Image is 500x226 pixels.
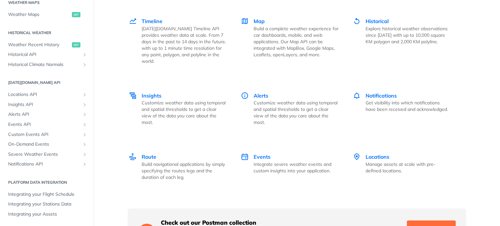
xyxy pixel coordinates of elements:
a: Historical Historical Explore historical weather observations since [DATE] with up to 10,000 squa... [346,4,458,78]
img: Insights [129,92,137,100]
button: Show subpages for On-Demand Events [82,142,87,147]
a: Map Map Build a complete weather experience for car dashboards, mobile, and web applications. Our... [234,4,346,78]
p: Customize weather data using temporal and spatial thresholds to get a clear view of the data you ... [142,100,227,126]
p: Manage assets at scale with pre-defined locations. [366,161,451,174]
a: Timeline Timeline [DATE][DOMAIN_NAME] Timeline API provides weather data at scale. From 7 days in... [128,4,234,78]
span: Historical Climate Normals [8,61,80,68]
p: Build navigational applications by simply specifying the routes legs and the duration of each leg. [142,161,227,180]
span: get [72,42,80,47]
a: Weather Mapsget [5,10,89,20]
button: Show subpages for Historical Climate Normals [82,62,87,67]
button: Show subpages for Severe Weather Events [82,152,87,157]
h2: Historical Weather [5,30,89,36]
span: Alerts [254,92,268,99]
p: Build a complete weather experience for car dashboards, mobile, and web applications. Our Map API... [254,25,339,58]
span: Historical API [8,51,80,58]
p: [DATE][DOMAIN_NAME] Timeline API provides weather data at scale. From 7 days in the past to 14 da... [142,25,227,64]
span: Weather Recent History [8,42,70,48]
a: Locations APIShow subpages for Locations API [5,90,89,100]
span: Weather Maps [8,11,70,18]
span: Map [254,18,265,24]
span: Integrating your Flight Schedule [8,191,87,198]
img: Events [241,153,249,161]
span: Integrating your Assets [8,211,87,218]
h2: Platform DATA integration [5,179,89,185]
button: Show subpages for Historical API [82,52,87,57]
a: Alerts Alerts Customize weather data using temporal and spatial thresholds to get a clear view of... [234,78,346,140]
span: Events [254,153,271,160]
a: Severe Weather EventsShow subpages for Severe Weather Events [5,150,89,159]
span: On-Demand Events [8,141,80,148]
button: Show subpages for Custom Events API [82,132,87,137]
a: Integrating your Stations Data [5,199,89,209]
span: Locations [366,153,389,160]
a: Locations Locations Manage assets at scale with pre-defined locations. [346,139,458,194]
a: Notifications Notifications Get visibility into which notifications have been received and acknow... [346,78,458,140]
button: Show subpages for Events API [82,122,87,127]
img: Map [241,17,249,25]
h2: [DATE][DOMAIN_NAME] API [5,80,89,86]
button: Show subpages for Alerts API [82,112,87,117]
button: Show subpages for Insights API [82,102,87,107]
span: Route [142,153,156,160]
span: Insights [142,92,161,99]
img: Route [129,153,137,161]
p: Get visibility into which notifications have been received and acknowledged. [366,100,451,113]
img: Notifications [353,92,361,100]
span: Notifications [366,92,397,99]
span: Events API [8,121,80,128]
a: Events Events Integrate severe weather events and custom insights into your application. [234,139,346,194]
button: Show subpages for Locations API [82,92,87,97]
a: Integrating your Assets [5,209,89,219]
span: Timeline [142,18,162,24]
a: Historical APIShow subpages for Historical API [5,50,89,60]
img: Alerts [241,92,249,100]
span: Alerts API [8,111,80,118]
a: Insights Insights Customize weather data using temporal and spatial thresholds to get a clear vie... [128,78,234,140]
a: Notifications APIShow subpages for Notifications API [5,159,89,169]
p: Customize weather data using temporal and spatial thresholds to get a clear view of the data you ... [254,100,339,126]
a: Historical Climate NormalsShow subpages for Historical Climate Normals [5,60,89,70]
button: Show subpages for Notifications API [82,162,87,167]
p: Explore historical weather observations since [DATE] with up to 10,000 square KM polygon and 2,00... [366,25,451,45]
a: Custom Events APIShow subpages for Custom Events API [5,130,89,140]
span: Insights API [8,101,80,108]
span: Integrating your Stations Data [8,201,87,207]
span: Historical [366,18,389,24]
span: get [72,12,80,17]
span: Locations API [8,91,80,98]
span: Severe Weather Events [8,151,80,158]
a: Events APIShow subpages for Events API [5,120,89,129]
img: Historical [353,17,361,25]
p: Integrate severe weather events and custom insights into your application. [254,161,339,174]
a: Insights APIShow subpages for Insights API [5,100,89,110]
a: Alerts APIShow subpages for Alerts API [5,110,89,119]
span: Custom Events API [8,131,80,138]
a: On-Demand EventsShow subpages for On-Demand Events [5,140,89,149]
img: Locations [353,153,361,161]
img: Timeline [129,17,137,25]
a: Route Route Build navigational applications by simply specifying the routes legs and the duration... [128,139,234,194]
a: Weather Recent Historyget [5,40,89,50]
span: Notifications API [8,161,80,167]
a: Integrating your Flight Schedule [5,190,89,199]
